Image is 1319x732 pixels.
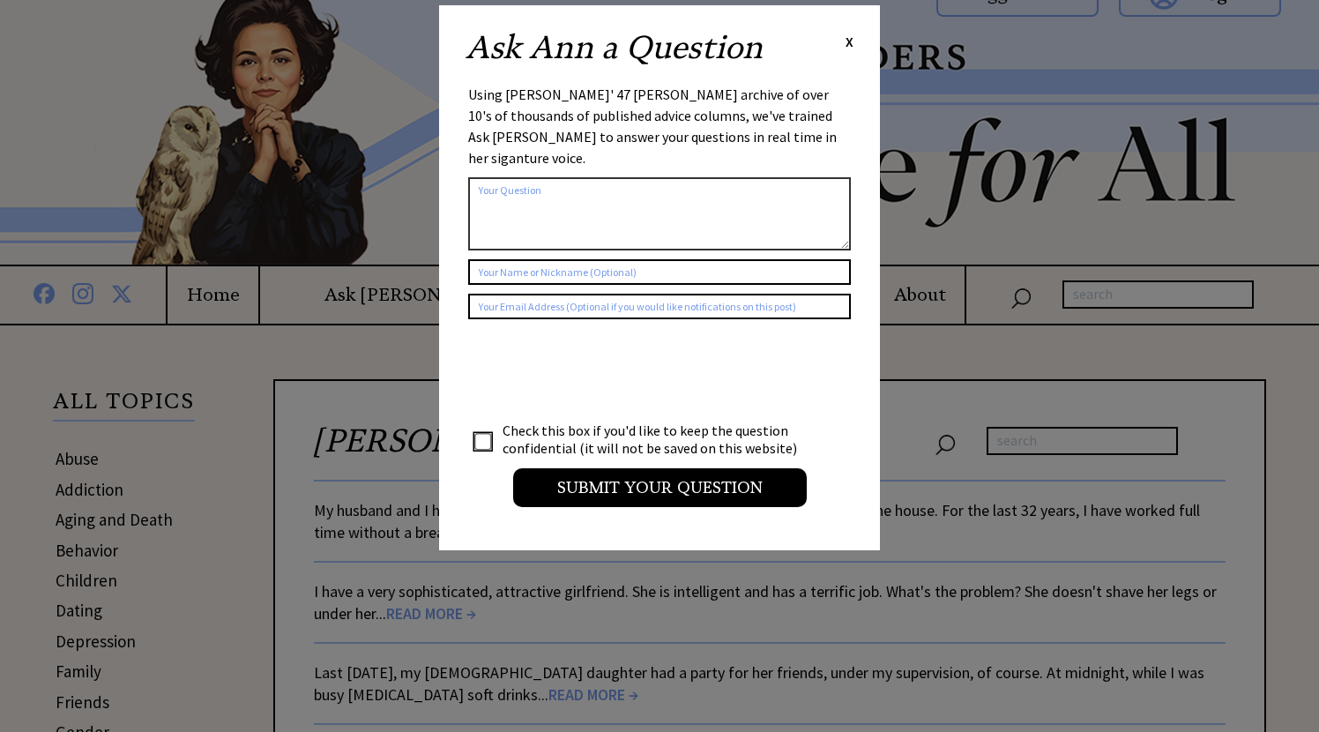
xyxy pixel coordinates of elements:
input: Submit your Question [513,468,807,507]
div: Using [PERSON_NAME]' 47 [PERSON_NAME] archive of over 10's of thousands of published advice colum... [468,84,851,168]
input: Your Name or Nickname (Optional) [468,259,851,285]
input: Your Email Address (Optional if you would like notifications on this post) [468,294,851,319]
span: X [846,33,853,50]
iframe: reCAPTCHA [468,337,736,406]
h2: Ask Ann a Question [466,32,763,81]
td: Check this box if you'd like to keep the question confidential (it will not be saved on this webs... [502,421,814,458]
